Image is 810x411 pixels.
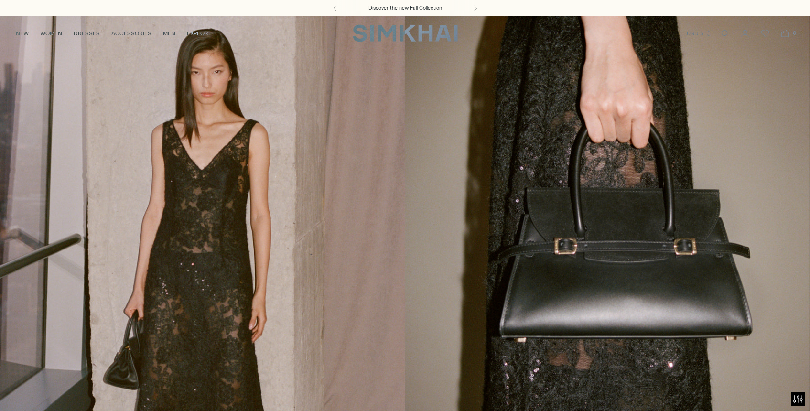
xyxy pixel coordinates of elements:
[353,24,458,43] a: SIMKHAI
[187,23,212,44] a: EXPLORE
[756,24,775,43] a: Wishlist
[16,23,29,44] a: NEW
[40,23,62,44] a: WOMEN
[163,23,175,44] a: MEN
[74,23,100,44] a: DRESSES
[776,24,795,43] a: Open cart modal
[715,24,734,43] a: Open search modal
[111,23,151,44] a: ACCESSORIES
[368,4,442,12] a: Discover the new Fall Collection
[735,24,755,43] a: Go to the account page
[790,29,799,37] span: 0
[687,23,712,44] button: USD $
